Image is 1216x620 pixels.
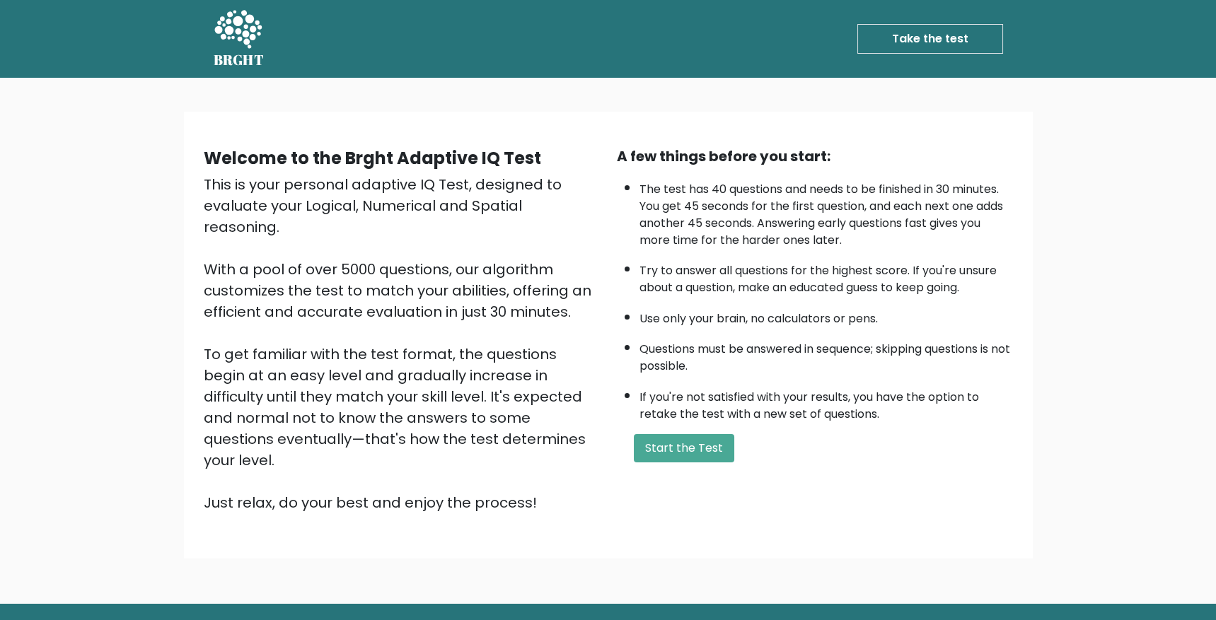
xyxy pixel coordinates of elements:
[617,146,1013,167] div: A few things before you start:
[634,434,734,462] button: Start the Test
[639,382,1013,423] li: If you're not satisfied with your results, you have the option to retake the test with a new set ...
[639,255,1013,296] li: Try to answer all questions for the highest score. If you're unsure about a question, make an edu...
[204,174,600,513] div: This is your personal adaptive IQ Test, designed to evaluate your Logical, Numerical and Spatial ...
[857,24,1003,54] a: Take the test
[214,6,265,72] a: BRGHT
[204,146,541,170] b: Welcome to the Brght Adaptive IQ Test
[639,303,1013,327] li: Use only your brain, no calculators or pens.
[214,52,265,69] h5: BRGHT
[639,174,1013,249] li: The test has 40 questions and needs to be finished in 30 minutes. You get 45 seconds for the firs...
[639,334,1013,375] li: Questions must be answered in sequence; skipping questions is not possible.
